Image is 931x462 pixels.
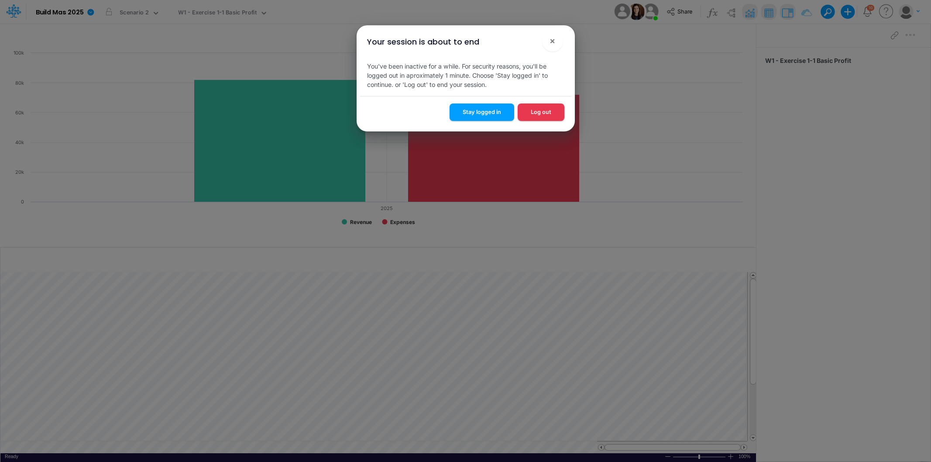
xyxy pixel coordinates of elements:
[518,103,564,121] button: Log out
[367,36,479,48] div: Your session is about to end
[450,103,514,121] button: Stay logged in
[542,31,563,52] button: Close
[550,35,555,46] span: ×
[360,55,571,96] div: You've been inactive for a while. For security reasons, you'll be logged out in aproximately 1 mi...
